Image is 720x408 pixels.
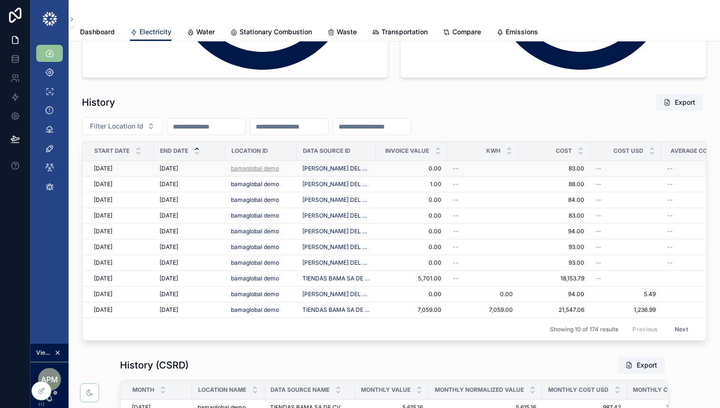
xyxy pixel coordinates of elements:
[327,23,357,42] a: Waste
[94,275,148,282] a: [DATE]
[337,27,357,37] span: Waste
[302,306,370,314] a: TIENDAS BAMA SA DE CV
[302,275,370,282] a: TIENDAS BAMA SA DE CV
[94,196,148,204] a: [DATE]
[231,212,291,219] a: bamaglobal demo
[231,212,279,219] span: bamaglobal demo
[381,180,441,188] a: 1.00
[524,259,584,267] span: 93.00
[240,27,312,37] span: Stationary Combustion
[453,306,513,314] span: 7,059.00
[453,290,513,298] a: 0.00
[302,228,370,235] a: [PERSON_NAME] DEL GOLFO SA DE CV
[596,259,601,267] span: --
[160,180,178,188] span: [DATE]
[556,147,572,155] span: Cost
[160,290,178,298] span: [DATE]
[524,275,584,282] span: 18,153.79
[381,243,441,251] a: 0.00
[94,165,112,172] span: [DATE]
[94,290,112,298] span: [DATE]
[94,243,112,251] span: [DATE]
[453,180,459,188] span: --
[506,27,538,37] span: Emissions
[524,196,584,204] a: 84.00
[381,196,441,204] a: 0.00
[230,23,312,42] a: Stationary Combustion
[160,275,220,282] a: [DATE]
[231,243,279,251] span: bamaglobal demo
[596,306,656,314] a: 1,236.99
[302,259,370,267] a: [PERSON_NAME] DEL GOLFO SA DE CV
[94,212,112,219] span: [DATE]
[132,386,154,394] span: Month
[160,147,188,155] span: End Date
[453,243,459,251] span: --
[302,243,370,251] a: [PERSON_NAME] DEL GOLFO SA DE CV
[231,196,291,204] a: bamaglobal demo
[596,290,656,298] a: 5.49
[231,228,279,235] span: bamaglobal demo
[231,180,279,188] a: bamaglobal demo
[231,180,291,188] a: bamaglobal demo
[453,180,513,188] a: --
[187,23,215,42] a: Water
[231,165,291,172] a: bamaglobal demo
[596,275,601,282] span: --
[596,196,656,204] a: --
[231,165,279,172] span: bamaglobal demo
[160,228,220,235] a: [DATE]
[94,180,112,188] span: [DATE]
[453,275,513,282] a: --
[160,165,220,172] a: [DATE]
[443,23,481,42] a: Compare
[596,259,656,267] a: --
[486,147,500,155] span: kwh
[453,275,459,282] span: --
[160,212,178,219] span: [DATE]
[381,290,441,298] a: 0.00
[94,228,148,235] a: [DATE]
[524,165,584,172] span: 83.00
[596,228,656,235] a: --
[130,23,171,41] a: Electricity
[361,386,410,394] span: Monthly Value
[160,290,220,298] a: [DATE]
[453,165,459,172] span: --
[231,259,279,267] span: bamaglobal demo
[596,165,656,172] a: --
[231,290,279,298] span: bamaglobal demo
[453,196,459,204] span: --
[596,275,656,282] a: --
[667,212,673,219] span: --
[435,386,524,394] span: Monthly Normalized Value
[140,27,171,37] span: Electricity
[381,212,441,219] span: 0.00
[231,306,279,314] a: bamaglobal demo
[94,259,112,267] span: [DATE]
[667,196,673,204] span: --
[231,275,279,282] a: bamaglobal demo
[372,23,428,42] a: Transportation
[94,212,148,219] a: [DATE]
[41,374,58,385] span: APM
[160,243,220,251] a: [DATE]
[303,147,350,155] span: Data Source Id
[633,386,682,394] span: Monthly Co 2 E
[160,196,178,204] span: [DATE]
[160,243,178,251] span: [DATE]
[94,306,112,314] span: [DATE]
[80,23,115,42] a: Dashboard
[270,386,330,394] span: Data Source Name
